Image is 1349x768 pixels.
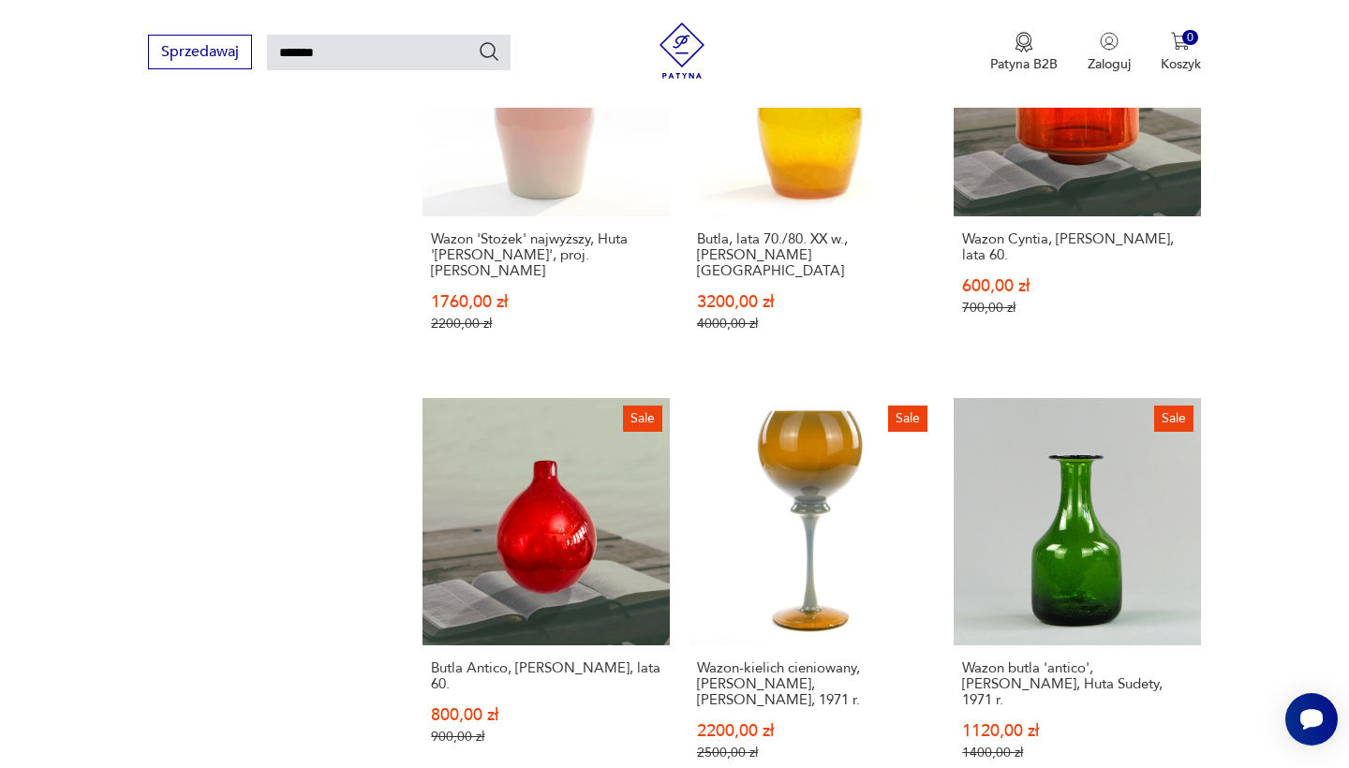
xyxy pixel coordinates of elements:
h3: Wazon 'Stożek' najwyższy, Huta '[PERSON_NAME]', proj. [PERSON_NAME] [431,231,660,279]
img: Ikonka użytkownika [1100,32,1119,51]
button: Szukaj [478,40,500,63]
p: 1120,00 zł [962,723,1192,739]
h3: Butla, lata 70./80. XX w., [PERSON_NAME][GEOGRAPHIC_DATA] [697,231,927,279]
a: Ikona medaluPatyna B2B [990,32,1058,73]
h3: Wazon Cyntia, [PERSON_NAME], lata 60. [962,231,1192,263]
p: 4000,00 zł [697,316,927,332]
a: Sprzedawaj [148,47,252,60]
p: 1400,00 zł [962,745,1192,761]
p: 2200,00 zł [431,316,660,332]
button: Patyna B2B [990,32,1058,73]
button: Sprzedawaj [148,35,252,69]
p: Zaloguj [1088,55,1131,73]
h3: Wazon-kielich cieniowany, [PERSON_NAME], [PERSON_NAME], 1971 r. [697,660,927,708]
p: 2200,00 zł [697,723,927,739]
button: 0Koszyk [1161,32,1201,73]
img: Ikona koszyka [1171,32,1190,51]
p: 600,00 zł [962,278,1192,294]
button: Zaloguj [1088,32,1131,73]
h3: Wazon butla 'antico', [PERSON_NAME], Huta Sudety, 1971 r. [962,660,1192,708]
p: 3200,00 zł [697,294,927,310]
p: Patyna B2B [990,55,1058,73]
p: 800,00 zł [431,707,660,723]
p: 700,00 zł [962,300,1192,316]
img: Ikona medalu [1015,32,1033,52]
h3: Butla Antico, [PERSON_NAME], lata 60. [431,660,660,692]
p: Koszyk [1161,55,1201,73]
img: Patyna - sklep z meblami i dekoracjami vintage [654,22,710,79]
iframe: Smartsupp widget button [1285,693,1338,746]
p: 2500,00 zł [697,745,927,761]
p: 900,00 zł [431,729,660,745]
p: 1760,00 zł [431,294,660,310]
div: 0 [1182,30,1198,46]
